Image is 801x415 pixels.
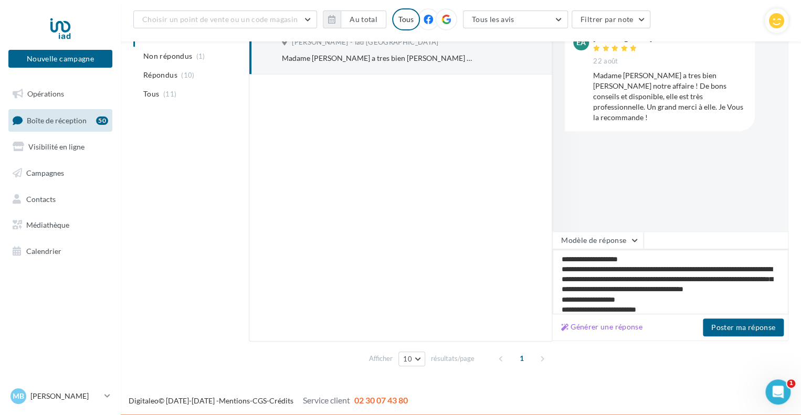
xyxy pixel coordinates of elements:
[341,10,386,28] button: Au total
[6,162,114,184] a: Campagnes
[593,57,618,66] span: 22 août
[6,188,114,210] a: Contacts
[28,142,85,151] span: Visibilité en ligne
[13,391,24,401] span: MB
[292,38,438,47] span: [PERSON_NAME] - iad [GEOGRAPHIC_DATA]
[129,396,159,405] a: Digitaleo
[143,89,159,99] span: Tous
[572,10,651,28] button: Filtrer par note
[787,379,795,388] span: 1
[552,231,644,249] button: Modèle de réponse
[196,52,205,60] span: (1)
[133,10,317,28] button: Choisir un point de vente ou un code magasin
[354,395,408,405] span: 02 30 07 43 80
[6,83,114,105] a: Opérations
[703,318,784,336] button: Poster ma réponse
[282,53,475,63] div: Madame [PERSON_NAME] a tres bien [PERSON_NAME] notre affaire ! De bons conseils et disponible, el...
[303,395,350,405] span: Service client
[27,89,64,98] span: Opérations
[765,379,791,405] iframe: Intercom live chat
[6,214,114,236] a: Médiathèque
[6,109,114,132] a: Boîte de réception50
[392,8,420,30] div: Tous
[26,220,69,229] span: Médiathèque
[431,354,475,364] span: résultats/page
[96,116,108,125] div: 50
[513,350,530,367] span: 1
[26,247,61,256] span: Calendrier
[219,396,250,405] a: Mentions
[142,15,298,24] span: Choisir un point de vente ou un code magasin
[6,240,114,262] a: Calendrier
[8,50,112,68] button: Nouvelle campagne
[8,386,112,406] a: MB [PERSON_NAME]
[269,396,293,405] a: Crédits
[557,321,647,333] button: Générer une réponse
[463,10,568,28] button: Tous les avis
[26,194,56,203] span: Contacts
[398,352,425,366] button: 10
[143,70,177,80] span: Répondus
[163,90,176,98] span: (11)
[181,71,194,79] span: (10)
[143,51,192,61] span: Non répondus
[252,396,267,405] a: CGS
[26,168,64,177] span: Campagnes
[129,396,408,405] span: © [DATE]-[DATE] - - -
[27,115,87,124] span: Boîte de réception
[472,15,514,24] span: Tous les avis
[6,136,114,158] a: Visibilité en ligne
[30,391,100,401] p: [PERSON_NAME]
[403,355,412,363] span: 10
[323,10,386,28] button: Au total
[593,70,746,123] div: Madame [PERSON_NAME] a tres bien [PERSON_NAME] notre affaire ! De bons conseils et disponible, el...
[576,37,586,48] span: EA
[369,354,393,364] span: Afficher
[593,35,652,42] div: [PERSON_NAME]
